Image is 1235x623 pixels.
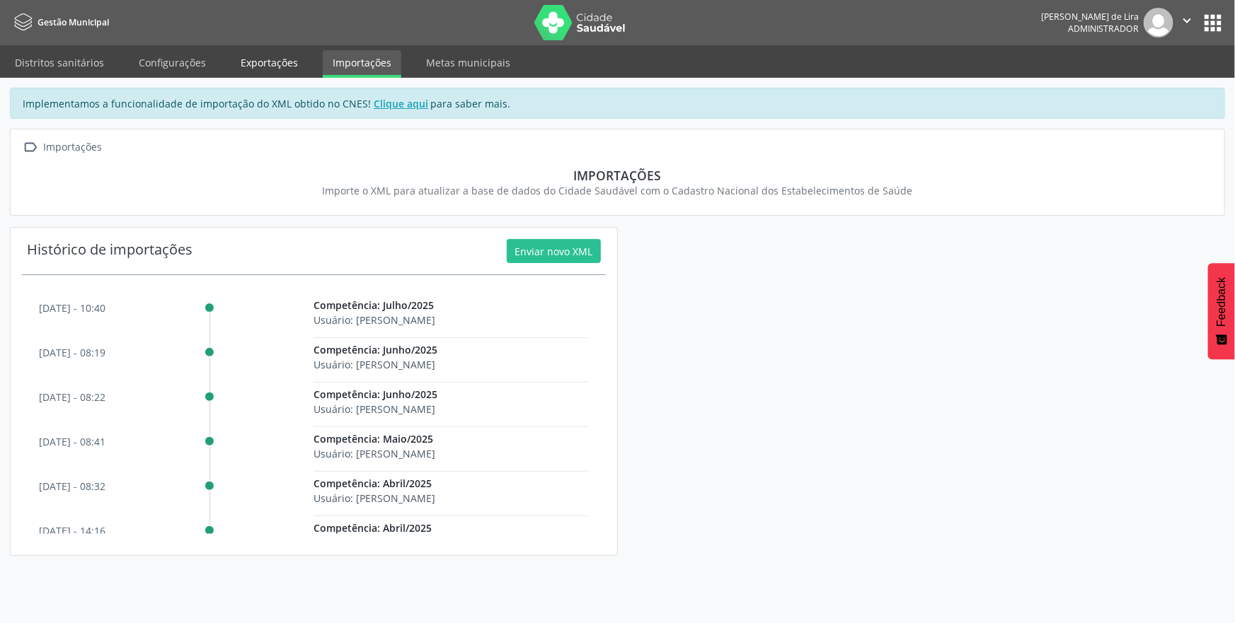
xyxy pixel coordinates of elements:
[1041,11,1139,23] div: [PERSON_NAME] de Lira
[374,97,428,110] u: Clique aqui
[314,313,435,327] span: Usuário: [PERSON_NAME]
[314,342,588,357] p: Competência: Junho/2025
[10,11,109,34] a: Gestão Municipal
[314,358,435,371] span: Usuário: [PERSON_NAME]
[5,50,114,75] a: Distritos sanitários
[129,50,216,75] a: Configurações
[1200,11,1225,35] button: apps
[1179,13,1195,28] i: 
[314,476,588,491] p: Competência: Abril/2025
[41,137,105,158] div: Importações
[30,168,1205,183] div: Importações
[30,183,1205,198] div: Importe o XML para atualizar a base de dados do Cidade Saudável com o Cadastro Nacional dos Estab...
[231,50,308,75] a: Exportações
[314,491,435,505] span: Usuário: [PERSON_NAME]
[39,523,105,538] p: [DATE] - 14:16
[314,431,588,446] p: Competência: Maio/2025
[323,50,401,78] a: Importações
[39,345,105,360] p: [DATE] - 08:19
[314,387,588,402] p: Competência: Junho/2025
[38,16,109,28] span: Gestão Municipal
[39,434,105,449] p: [DATE] - 08:41
[1173,8,1200,37] button: 
[314,298,588,313] p: Competência: Julho/2025
[314,447,435,460] span: Usuário: [PERSON_NAME]
[27,239,193,263] div: Histórico de importações
[1144,8,1173,37] img: img
[39,479,105,494] p: [DATE] - 08:32
[1068,23,1139,35] span: Administrador
[10,88,1225,119] div: Implementamos a funcionalidade de importação do XML obtido no CNES! para saber mais.
[39,301,105,315] p: [DATE] - 10:40
[314,520,588,535] p: Competência: Abril/2025
[1215,277,1228,327] span: Feedback
[416,50,520,75] a: Metas municipais
[39,390,105,404] p: [DATE] - 08:22
[372,96,431,111] a: Clique aqui
[21,137,41,158] i: 
[21,137,105,158] a:  Importações
[507,239,601,263] button: Enviar novo XML
[314,402,435,416] span: Usuário: [PERSON_NAME]
[1208,263,1235,359] button: Feedback - Mostrar pesquisa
